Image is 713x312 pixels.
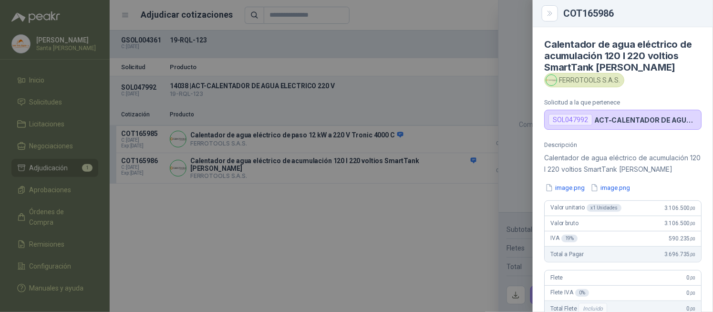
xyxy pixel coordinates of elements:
[589,183,631,193] button: image.png
[690,275,695,281] span: ,00
[546,75,557,85] img: Company Logo
[563,9,702,18] div: COT165986
[687,305,695,312] span: 0
[544,39,702,73] h4: Calentador de agua eléctrico de acumulación 120 l 220 voltios SmartTank [PERSON_NAME]
[587,204,621,212] div: x 1 Unidades
[544,141,702,148] p: Descripción
[544,99,702,106] p: Solicitud a la que pertenece
[548,114,592,125] div: SOL047992
[550,274,563,281] span: Flete
[550,235,578,242] span: IVA
[550,251,584,258] span: Total a Pagar
[664,205,695,211] span: 3.106.500
[544,8,556,19] button: Close
[687,290,695,296] span: 0
[690,306,695,312] span: ,00
[550,220,578,227] span: Valor bruto
[690,252,695,257] span: ,00
[690,206,695,211] span: ,00
[664,220,695,227] span: 3.106.500
[575,289,589,297] div: 0 %
[690,221,695,226] span: ,00
[669,235,695,242] span: 590.235
[664,251,695,258] span: 3.696.735
[544,183,586,193] button: image.png
[544,152,702,175] p: Calentador de agua eléctrico de acumulación 120 l 220 voltios SmartTank [PERSON_NAME]
[550,289,589,297] span: Flete IVA
[544,73,624,87] div: FERROTOOLS S.A.S.
[550,204,621,212] span: Valor unitario
[594,116,697,124] p: ACT-CALENTADOR DE AGUA ELECTRICO 220 V
[690,236,695,241] span: ,00
[561,235,578,242] div: 19 %
[687,274,695,281] span: 0
[690,291,695,296] span: ,00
